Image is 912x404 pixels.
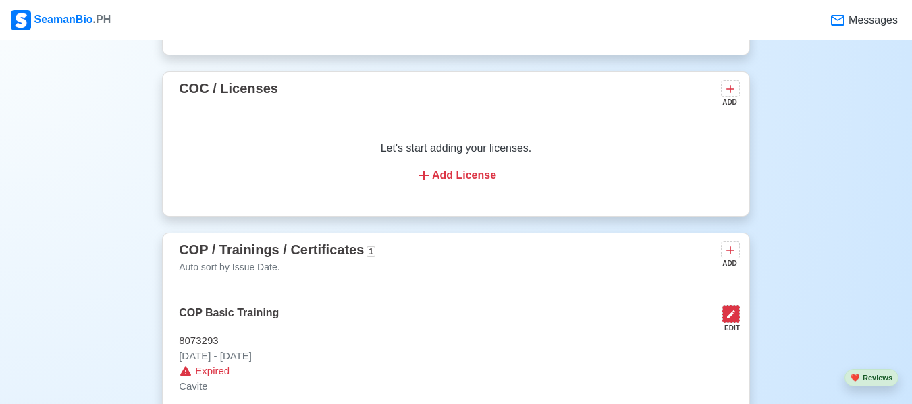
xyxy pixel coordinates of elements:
p: [DATE] - [DATE] [179,349,733,364]
p: Auto sort by Issue Date. [179,260,375,275]
div: EDIT [717,323,740,333]
div: Add License [195,167,717,183]
p: 8073293 [179,333,733,349]
p: Cavite [179,379,733,395]
p: COP Basic Training [179,305,279,333]
span: 1 [367,246,375,257]
img: Logo [11,10,31,30]
span: COC / Licenses [179,81,278,96]
p: Let's start adding your licenses. [195,140,717,156]
div: ADD [721,258,737,268]
div: SeamanBio [11,10,111,30]
div: ADD [721,97,737,107]
button: heartReviews [844,369,898,387]
span: .PH [93,13,111,25]
span: Messages [846,12,898,28]
span: COP / Trainings / Certificates [179,242,364,257]
span: heart [851,374,860,382]
span: Expired [195,364,230,379]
